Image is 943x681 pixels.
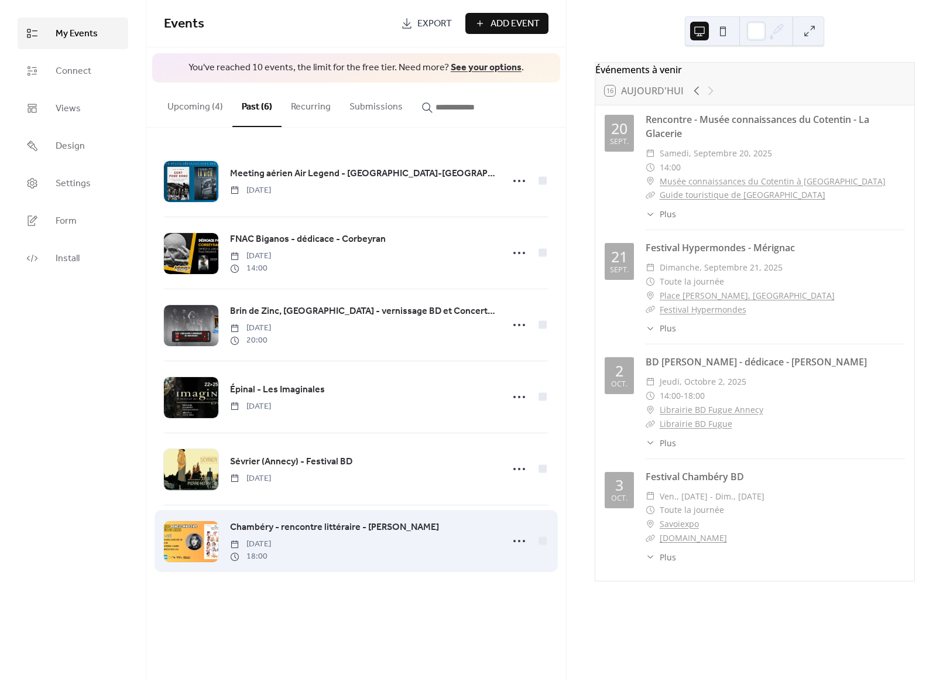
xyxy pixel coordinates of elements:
[646,174,655,189] div: ​
[660,208,676,220] span: Plus
[164,61,548,74] span: You've reached 10 events, the limit for the free tier. Need more? .
[681,389,684,403] span: -
[282,83,340,126] button: Recurring
[646,531,655,545] div: ​
[660,375,746,389] span: jeudi, octobre 2, 2025
[646,355,867,368] a: BD [PERSON_NAME] - dédicace - [PERSON_NAME]
[646,551,676,563] button: ​Plus
[340,83,412,126] button: Submissions
[56,252,80,266] span: Install
[18,167,128,199] a: Settings
[611,249,627,264] div: 21
[18,55,128,87] a: Connect
[610,138,629,146] div: sept.
[646,517,655,531] div: ​
[646,503,655,517] div: ​
[230,401,271,413] span: [DATE]
[230,250,271,262] span: [DATE]
[56,64,91,78] span: Connect
[660,261,783,275] span: dimanche, septembre 21, 2025
[646,208,655,220] div: ​
[646,303,655,317] div: ​
[611,495,627,502] div: oct.
[230,304,495,319] a: Brin de Zinc, [GEOGRAPHIC_DATA] - vernissage BD et Concert [PERSON_NAME] Maiden
[646,113,869,140] a: Rencontre - Musée connaissances du Cotentin - La Glacerie
[660,490,764,504] span: ven., [DATE] - dim., [DATE]
[56,102,81,116] span: Views
[18,130,128,162] a: Design
[56,139,85,153] span: Design
[611,381,627,388] div: oct.
[56,177,91,191] span: Settings
[230,262,271,275] span: 14:00
[646,322,676,334] button: ​Plus
[646,375,655,389] div: ​
[232,83,282,127] button: Past (6)
[646,490,655,504] div: ​
[164,11,204,37] span: Events
[660,304,746,315] a: Festival Hypermondes
[595,63,914,77] div: Événements à venir
[660,418,732,429] a: Librairie BD Fugue
[230,166,495,182] a: Meeting aérien Air Legend - [GEOGRAPHIC_DATA]-[GEOGRAPHIC_DATA]
[230,550,271,563] span: 18:00
[660,146,772,160] span: samedi, septembre 20, 2025
[646,437,676,449] button: ​Plus
[230,521,439,535] span: Chambéry - rencontre littéraire - [PERSON_NAME]
[660,503,724,517] span: Toute la journée
[230,184,271,197] span: [DATE]
[646,470,744,483] a: Festival Chambéry BD
[230,454,352,470] a: Sévrier (Annecy) - Festival BD
[660,551,676,563] span: Plus
[230,334,271,347] span: 20:00
[646,403,655,417] div: ​
[646,188,655,202] div: ​
[18,242,128,274] a: Install
[18,205,128,237] a: Form
[230,538,271,550] span: [DATE]
[660,403,763,417] a: Librairie BD Fugue Annecy
[56,214,77,228] span: Form
[646,322,655,334] div: ​
[660,322,676,334] span: Plus
[660,437,676,449] span: Plus
[646,241,795,254] a: Festival Hypermondes - Mérignac
[660,160,681,174] span: 14:00
[417,17,452,31] span: Export
[660,275,724,289] span: Toute la journée
[660,189,825,200] a: Guide touristique de [GEOGRAPHIC_DATA]
[158,83,232,126] button: Upcoming (4)
[646,417,655,431] div: ​
[230,232,386,247] a: FNAC Biganos - dédicace - Corbeyran
[646,208,676,220] button: ​Plus
[660,532,727,543] a: [DOMAIN_NAME]
[646,160,655,174] div: ​
[646,261,655,275] div: ​
[230,167,495,181] span: Meeting aérien Air Legend - [GEOGRAPHIC_DATA]-[GEOGRAPHIC_DATA]
[615,478,623,492] div: 3
[646,289,655,303] div: ​
[56,27,98,41] span: My Events
[392,13,461,34] a: Export
[646,146,655,160] div: ​
[660,289,835,303] a: Place [PERSON_NAME], [GEOGRAPHIC_DATA]
[615,364,623,378] div: 2
[18,93,128,124] a: Views
[230,455,352,469] span: Sévrier (Annecy) - Festival BD
[646,437,655,449] div: ​
[660,174,886,189] a: Musée connaissances du Cotentin à [GEOGRAPHIC_DATA]
[684,389,705,403] span: 18:00
[230,383,325,397] span: Épinal - Les Imaginales
[230,520,439,535] a: Chambéry - rencontre littéraire - [PERSON_NAME]
[646,389,655,403] div: ​
[646,551,655,563] div: ​
[451,59,522,77] a: See your options
[230,322,271,334] span: [DATE]
[660,389,681,403] span: 14:00
[230,473,271,485] span: [DATE]
[611,121,627,136] div: 20
[18,18,128,49] a: My Events
[610,266,629,274] div: sept.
